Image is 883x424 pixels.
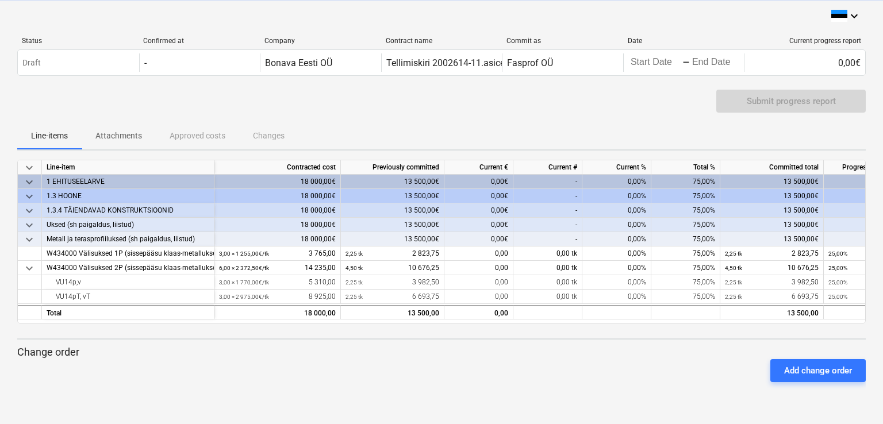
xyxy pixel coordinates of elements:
[444,232,513,246] div: 0,00€
[214,175,341,189] div: 18 000,00€
[725,246,819,261] div: 2 823,75
[582,218,651,232] div: 0,00%
[47,203,209,218] div: 1.3.4 TÄIENDAVAD KONSTRUKTSIOONID
[444,160,513,175] div: Current €
[341,218,444,232] div: 13 500,00€
[720,203,824,218] div: 13 500,00€
[219,246,336,261] div: 3 765,00
[22,190,36,203] span: keyboard_arrow_down
[341,160,444,175] div: Previously committed
[219,290,336,304] div: 8 925,00
[725,275,819,290] div: 3 982,50
[725,261,819,275] div: 10 676,25
[345,261,439,275] div: 10 676,25
[582,189,651,203] div: 0,00%
[214,160,341,175] div: Contracted cost
[770,359,866,382] button: Add change order
[345,246,439,261] div: 2 823,75
[219,306,336,321] div: 18 000,00
[444,275,513,290] div: 0,00
[582,160,651,175] div: Current %
[219,275,336,290] div: 5 310,00
[341,189,444,203] div: 13 500,00€
[720,305,824,319] div: 13 500,00
[264,37,377,45] div: Company
[582,290,651,304] div: 0,00%
[720,218,824,232] div: 13 500,00€
[749,37,861,45] div: Current progress report
[214,232,341,246] div: 18 000,00€
[22,37,134,45] div: Status
[214,203,341,218] div: 18 000,00€
[219,279,269,286] small: 3,00 × 1 770,00€ / tk
[582,175,651,189] div: 0,00%
[42,305,214,319] div: Total
[725,290,819,304] div: 6 693,75
[214,189,341,203] div: 18 000,00€
[628,37,740,45] div: Date
[95,130,142,142] p: Attachments
[47,261,209,275] div: W434000 Välisuksed 2P (sissepääsu klaas-metalluksed) paigaldusega
[651,189,720,203] div: 75,00%
[506,37,619,45] div: Commit as
[47,218,209,232] div: Uksed (sh paigaldus, liistud)
[341,232,444,246] div: 13 500,00€
[444,290,513,304] div: 0,00
[444,203,513,218] div: 0,00€
[444,175,513,189] div: 0,00€
[47,246,209,261] div: W434000 Välisuksed 1P (sissepääsu klaas-metalluksed) paigaldusega
[265,57,332,68] div: Bonava Eesti OÜ
[386,57,505,68] div: Tellimiskiri 2002614-11.asice
[47,175,209,189] div: 1 EHITUSEELARVE
[725,265,742,271] small: 4,50 tk
[22,161,36,175] span: keyboard_arrow_down
[17,345,866,359] p: Change order
[143,37,255,45] div: Confirmed at
[513,261,582,275] div: 0,00 tk
[219,265,269,271] small: 6,00 × 2 372,50€ / tk
[219,250,269,257] small: 3,00 × 1 255,00€ / tk
[22,218,36,232] span: keyboard_arrow_down
[214,218,341,232] div: 18 000,00€
[651,261,720,275] div: 75,00%
[513,203,582,218] div: -
[651,275,720,290] div: 75,00%
[651,232,720,246] div: 75,00%
[725,250,742,257] small: 2,25 tk
[682,59,690,66] div: -
[744,53,865,72] div: 0,00€
[345,275,439,290] div: 3 982,50
[22,175,36,189] span: keyboard_arrow_down
[444,305,513,319] div: 0,00
[513,160,582,175] div: Current #
[628,55,682,71] input: Start Date
[47,232,209,246] div: Metall ja terasprofiiluksed (sh paigaldus, liistud)
[690,55,744,71] input: End Date
[582,203,651,218] div: 0,00%
[582,261,651,275] div: 0,00%
[513,175,582,189] div: -
[31,130,68,142] p: Line-items
[513,246,582,261] div: 0,00 tk
[345,294,363,300] small: 2,25 tk
[828,279,847,286] small: 25,00%
[386,37,498,45] div: Contract name
[847,9,861,23] i: keyboard_arrow_down
[651,290,720,304] div: 75,00%
[345,306,439,321] div: 13 500,00
[651,160,720,175] div: Total %
[42,160,214,175] div: Line-item
[720,189,824,203] div: 13 500,00€
[828,294,847,300] small: 25,00%
[651,175,720,189] div: 75,00%
[144,57,147,68] div: -
[513,290,582,304] div: 0,00 tk
[22,261,36,275] span: keyboard_arrow_down
[513,275,582,290] div: 0,00 tk
[828,265,847,271] small: 25,00%
[341,175,444,189] div: 13 500,00€
[444,189,513,203] div: 0,00€
[345,279,363,286] small: 2,25 tk
[720,160,824,175] div: Committed total
[47,189,209,203] div: 1.3 HOONE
